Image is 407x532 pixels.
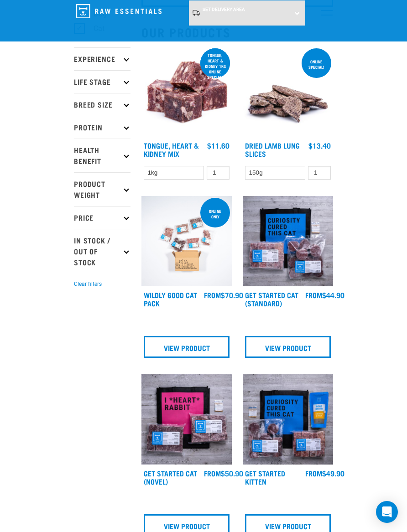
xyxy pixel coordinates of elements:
[207,141,230,150] div: $11.60
[245,293,298,305] a: Get Started Cat (Standard)
[302,55,331,74] div: ONLINE SPECIAL!
[74,280,102,288] button: Clear filters
[203,7,245,12] span: Set Delivery Area
[204,471,221,475] span: FROM
[144,293,197,305] a: Wildly Good Cat Pack
[207,166,230,180] input: 1
[308,141,331,150] div: $13.40
[141,196,232,286] img: Cat 0 2sec
[245,336,331,358] a: View Product
[74,47,130,70] p: Experience
[204,469,243,477] div: $50.90
[245,471,285,483] a: Get Started Kitten
[245,143,300,155] a: Dried Lamb Lung Slices
[305,471,322,475] span: FROM
[74,139,130,172] p: Health Benefit
[74,172,130,206] p: Product Weight
[141,46,232,137] img: 1167 Tongue Heart Kidney Mix 01
[144,143,199,155] a: Tongue, Heart & Kidney Mix
[191,9,200,16] img: van-moving.png
[305,291,344,299] div: $44.90
[74,206,130,229] p: Price
[200,204,230,223] div: ONLINE ONLY
[204,291,243,299] div: $70.90
[243,46,333,137] img: 1303 Lamb Lung Slices 01
[74,229,130,274] p: In Stock / Out Of Stock
[376,501,398,523] div: Open Intercom Messenger
[305,293,322,297] span: FROM
[141,374,232,465] img: Assortment Of Raw Essential Products For Cats Including, Pink And Black Tote Bag With "I *Heart* ...
[243,374,333,465] img: NSP Kitten Update
[305,469,344,477] div: $49.90
[243,196,333,286] img: Assortment Of Raw Essential Products For Cats Including, Blue And Black Tote Bag With "Curiosity ...
[204,293,221,297] span: FROM
[74,70,130,93] p: Life Stage
[200,48,230,84] div: Tongue, Heart & Kidney 1kg online special!
[74,116,130,139] p: Protein
[74,93,130,116] p: Breed Size
[144,336,230,358] a: View Product
[144,471,197,483] a: Get Started Cat (Novel)
[308,166,331,180] input: 1
[76,4,162,18] img: Raw Essentials Logo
